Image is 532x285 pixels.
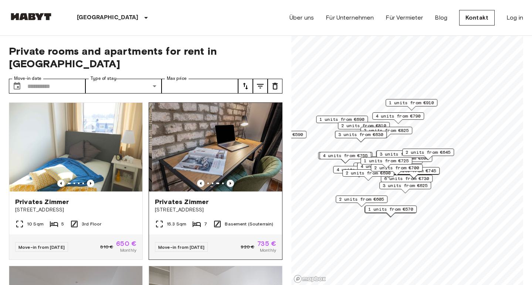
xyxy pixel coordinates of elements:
[368,206,413,213] span: 1 units from €570
[402,149,454,160] div: Map marker
[342,169,394,181] div: Map marker
[383,182,428,189] span: 3 units from €625
[289,13,314,22] a: Über uns
[360,157,412,169] div: Map marker
[260,247,276,254] span: Monthly
[374,157,419,163] span: 5 units from €715
[257,240,276,247] span: 735 €
[318,152,373,163] div: Map marker
[241,244,254,250] span: 920 €
[10,79,24,94] button: Choose date
[27,221,44,227] span: 10 Sqm
[9,45,282,70] span: Private rooms and apartments for rent in [GEOGRAPHIC_DATA]
[316,116,368,127] div: Map marker
[335,131,387,142] div: Map marker
[152,103,285,191] img: Marketing picture of unit DE-02-004-006-05HF
[14,75,41,82] label: Move-in date
[371,164,423,176] div: Map marker
[87,180,94,187] button: Previous image
[346,170,391,176] span: 2 units from €690
[15,197,69,206] span: Privates Zimmer
[116,240,136,247] span: 650 €
[319,152,371,163] div: Map marker
[365,206,417,217] div: Map marker
[435,13,447,22] a: Blog
[155,206,276,214] span: [STREET_ADDRESS]
[120,247,136,254] span: Monthly
[376,150,428,162] div: Map marker
[459,10,495,26] a: Kontakt
[406,149,451,156] span: 2 units from €645
[100,244,113,250] span: 810 €
[9,102,143,260] a: Marketing picture of unit DE-02-011-001-01HFPrevious imagePrevious imagePrivates Zimmer[STREET_AD...
[319,116,365,123] span: 1 units from €690
[238,79,253,94] button: tune
[339,196,384,203] span: 2 units from €605
[386,13,423,22] a: Für Vermieter
[225,221,273,227] span: Basement (Souterrain)
[360,127,412,138] div: Map marker
[357,163,409,174] div: Map marker
[158,244,204,250] span: Move-in from [DATE]
[197,180,204,187] button: Previous image
[268,79,282,94] button: tune
[167,75,187,82] label: Max price
[77,13,139,22] p: [GEOGRAPHIC_DATA]
[9,103,142,191] img: Marketing picture of unit DE-02-011-001-01HF
[15,206,136,214] span: [STREET_ADDRESS]
[204,221,207,227] span: 7
[364,157,409,164] span: 1 units from €725
[379,182,431,193] div: Map marker
[372,112,424,124] div: Map marker
[258,131,303,138] span: 3 units from €590
[381,175,433,186] div: Map marker
[336,196,387,207] div: Map marker
[506,13,523,22] a: Log in
[336,166,382,173] span: 4 units from €785
[227,180,234,187] button: Previous image
[376,113,421,119] span: 4 units from €790
[365,206,416,217] div: Map marker
[338,131,383,138] span: 3 units from €630
[380,151,425,157] span: 3 units from €800
[9,13,53,20] img: Habyt
[374,164,419,171] span: 2 units from €700
[253,79,268,94] button: tune
[167,221,186,227] span: 15.3 Sqm
[386,99,437,111] div: Map marker
[389,99,434,106] span: 1 units from €910
[323,152,368,159] span: 4 units from €755
[82,221,101,227] span: 3rd Floor
[61,221,64,227] span: 5
[338,122,390,133] div: Map marker
[341,122,386,129] span: 2 units from €810
[155,197,209,206] span: Privates Zimmer
[391,167,436,174] span: 3 units from €745
[326,13,374,22] a: Für Unternehmen
[364,127,409,134] span: 2 units from €825
[18,244,65,250] span: Move-in from [DATE]
[149,102,282,260] a: Previous imagePrevious imagePrivates Zimmer[STREET_ADDRESS]15.3 Sqm7Basement (Souterrain)Move-in ...
[91,75,116,82] label: Type of stay
[294,275,326,283] a: Mapbox logo
[333,166,385,177] div: Map marker
[376,150,428,162] div: Map marker
[57,180,65,187] button: Previous image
